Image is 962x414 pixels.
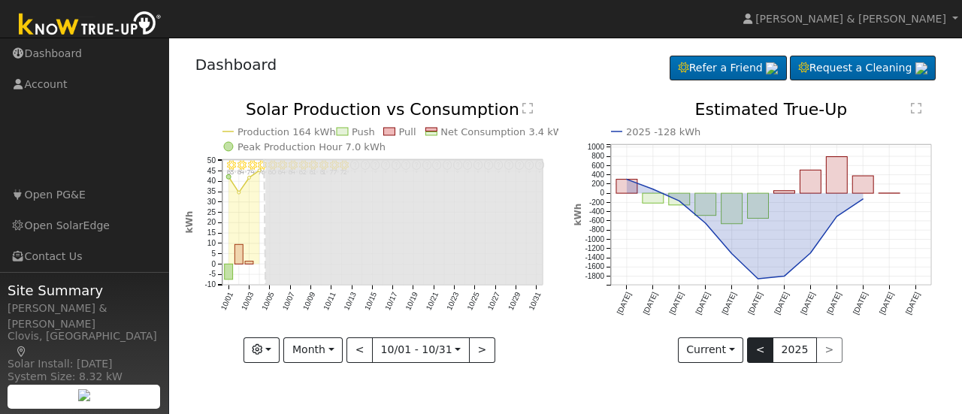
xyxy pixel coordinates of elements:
[247,161,256,170] i: 10/03 - MostlyClear
[283,337,343,363] button: Month
[237,161,246,170] i: 10/02 - MostlyClear
[755,13,946,25] span: [PERSON_NAME] & [PERSON_NAME]
[862,198,865,201] circle: onclick=""
[207,167,216,175] text: 45
[8,356,161,372] div: Solar Install: [DATE]
[211,249,216,258] text: 5
[219,291,234,312] text: 10/01
[245,170,259,175] p: 74°
[346,337,373,363] button: <
[591,171,604,179] text: 400
[827,157,848,194] rect: onclick=""
[774,191,795,193] rect: onclick=""
[207,156,216,165] text: 50
[852,291,869,316] text: [DATE]
[616,291,633,316] text: [DATE]
[878,291,895,316] text: [DATE]
[600,189,604,198] text: 0
[773,291,790,316] text: [DATE]
[809,252,812,255] circle: onclick=""
[207,229,216,237] text: 15
[237,191,240,194] circle: onclick=""
[260,291,276,312] text: 10/05
[258,161,267,170] i: 10/04 - Clear
[825,291,843,316] text: [DATE]
[398,126,416,137] text: Pull
[486,291,501,312] text: 10/27
[678,337,744,363] button: Current
[721,193,743,224] rect: onclick=""
[204,280,216,289] text: -10
[207,239,216,247] text: 10
[731,252,734,255] circle: onclick=""
[237,141,386,153] text: Peak Production Hour 7.0 kWh
[522,102,533,114] text: 
[211,260,216,268] text: 0
[383,291,399,312] text: 10/17
[245,261,253,264] rect: onclick=""
[773,337,817,363] button: 2025
[695,193,716,216] rect: onclick=""
[799,291,816,316] text: [DATE]
[591,152,604,160] text: 800
[652,188,655,191] circle: onclick=""
[783,275,786,278] circle: onclick=""
[8,301,161,332] div: [PERSON_NAME] & [PERSON_NAME]
[585,235,604,243] text: -1000
[207,208,216,216] text: 25
[247,177,250,180] circle: onclick=""
[626,126,700,137] text: 2025 -128 kWh
[342,291,358,312] text: 10/13
[207,187,216,195] text: 35
[507,291,522,312] text: 10/29
[668,291,685,316] text: [DATE]
[465,291,481,312] text: 10/25
[8,369,161,385] div: System Size: 8.32 kW
[352,126,375,137] text: Push
[372,337,470,363] button: 10/01 - 10/31
[746,291,764,316] text: [DATE]
[589,226,604,234] text: -800
[790,56,936,81] a: Request a Cleaning
[322,291,337,312] text: 10/11
[589,207,604,216] text: -400
[469,337,495,363] button: >
[362,291,378,312] text: 10/15
[246,100,519,119] text: Solar Production vs Consumption
[591,162,604,170] text: 600
[747,337,773,363] button: <
[8,280,161,301] span: Site Summary
[757,277,760,280] circle: onclick=""
[836,215,839,218] circle: onclick=""
[207,198,216,206] text: 30
[904,291,921,316] text: [DATE]
[800,171,821,194] rect: onclick=""
[226,175,231,180] circle: onclick=""
[207,177,216,186] text: 40
[643,193,664,203] rect: onclick=""
[255,170,269,175] p: 76°
[616,180,637,194] rect: onclick=""
[424,291,440,312] text: 10/21
[535,161,544,170] i: 10/31 - Error: Unknown weather
[280,291,296,312] text: 10/07
[224,170,238,175] p: 83°
[853,176,874,193] rect: onclick=""
[670,56,787,81] a: Refer a Friend
[78,389,90,401] img: retrieve
[234,170,249,175] p: 84°
[694,291,712,316] text: [DATE]
[748,193,769,218] rect: onclick=""
[915,62,927,74] img: retrieve
[8,328,161,360] div: Clovis, [GEOGRAPHIC_DATA]
[224,264,232,280] rect: onclick=""
[642,291,659,316] text: [DATE]
[585,254,604,262] text: -1400
[207,219,216,227] text: 20
[585,244,604,252] text: -1200
[766,62,778,74] img: retrieve
[911,102,921,114] text: 
[669,193,690,205] rect: onclick=""
[720,291,737,316] text: [DATE]
[11,8,169,42] img: Know True-Up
